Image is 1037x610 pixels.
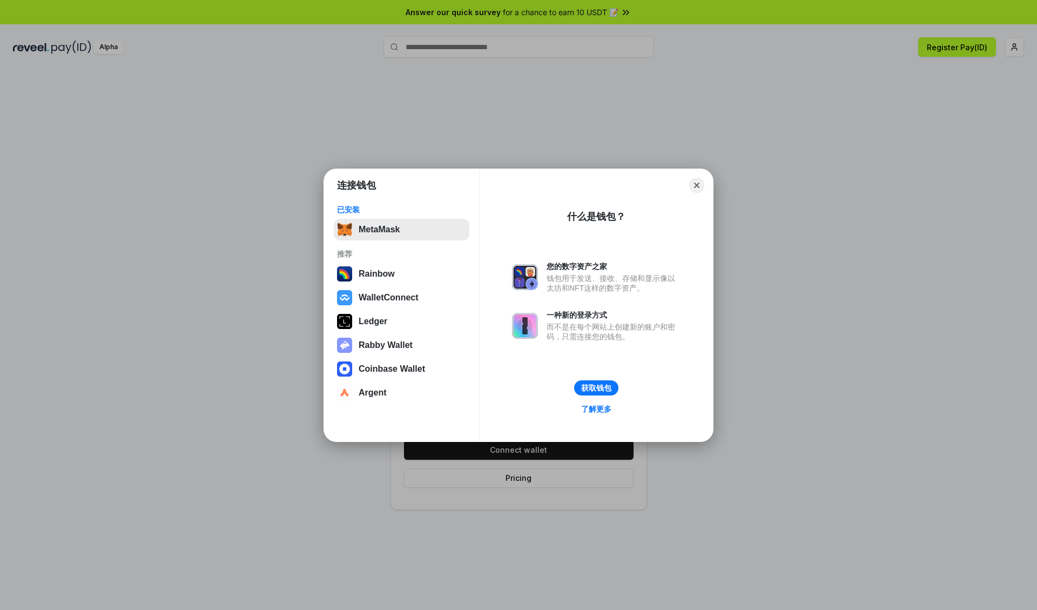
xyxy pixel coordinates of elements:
[512,313,538,339] img: svg+xml,%3Csvg%20xmlns%3D%22http%3A%2F%2Fwww.w3.org%2F2000%2Fsvg%22%20fill%3D%22none%22%20viewBox...
[334,334,469,356] button: Rabby Wallet
[337,266,352,281] img: svg+xml,%3Csvg%20width%3D%22120%22%20height%3D%22120%22%20viewBox%3D%220%200%20120%20120%22%20fil...
[334,287,469,309] button: WalletConnect
[547,310,681,320] div: 一种新的登录方式
[334,311,469,332] button: Ledger
[512,264,538,290] img: svg+xml,%3Csvg%20xmlns%3D%22http%3A%2F%2Fwww.w3.org%2F2000%2Fsvg%22%20fill%3D%22none%22%20viewBox...
[337,338,352,353] img: svg+xml,%3Csvg%20xmlns%3D%22http%3A%2F%2Fwww.w3.org%2F2000%2Fsvg%22%20fill%3D%22none%22%20viewBox...
[337,249,466,259] div: 推荐
[581,404,611,414] div: 了解更多
[581,383,611,393] div: 获取钱包
[359,364,425,374] div: Coinbase Wallet
[689,178,704,193] button: Close
[359,269,395,279] div: Rainbow
[547,322,681,341] div: 而不是在每个网站上创建新的账户和密码，只需连接您的钱包。
[359,388,387,398] div: Argent
[359,340,413,350] div: Rabby Wallet
[359,225,400,234] div: MetaMask
[337,179,376,192] h1: 连接钱包
[547,273,681,293] div: 钱包用于发送、接收、存储和显示像以太坊和NFT这样的数字资产。
[334,219,469,240] button: MetaMask
[337,290,352,305] img: svg+xml,%3Csvg%20width%3D%2228%22%20height%3D%2228%22%20viewBox%3D%220%200%2028%2028%22%20fill%3D...
[359,293,419,303] div: WalletConnect
[334,358,469,380] button: Coinbase Wallet
[337,385,352,400] img: svg+xml,%3Csvg%20width%3D%2228%22%20height%3D%2228%22%20viewBox%3D%220%200%2028%2028%22%20fill%3D...
[547,262,681,271] div: 您的数字资产之家
[337,314,352,329] img: svg+xml,%3Csvg%20xmlns%3D%22http%3A%2F%2Fwww.w3.org%2F2000%2Fsvg%22%20width%3D%2228%22%20height%3...
[334,382,469,404] button: Argent
[337,361,352,377] img: svg+xml,%3Csvg%20width%3D%2228%22%20height%3D%2228%22%20viewBox%3D%220%200%2028%2028%22%20fill%3D...
[574,380,618,396] button: 获取钱包
[567,210,625,223] div: 什么是钱包？
[334,263,469,285] button: Rainbow
[337,205,466,214] div: 已安装
[575,402,618,416] a: 了解更多
[359,317,387,326] div: Ledger
[337,222,352,237] img: svg+xml,%3Csvg%20fill%3D%22none%22%20height%3D%2233%22%20viewBox%3D%220%200%2035%2033%22%20width%...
